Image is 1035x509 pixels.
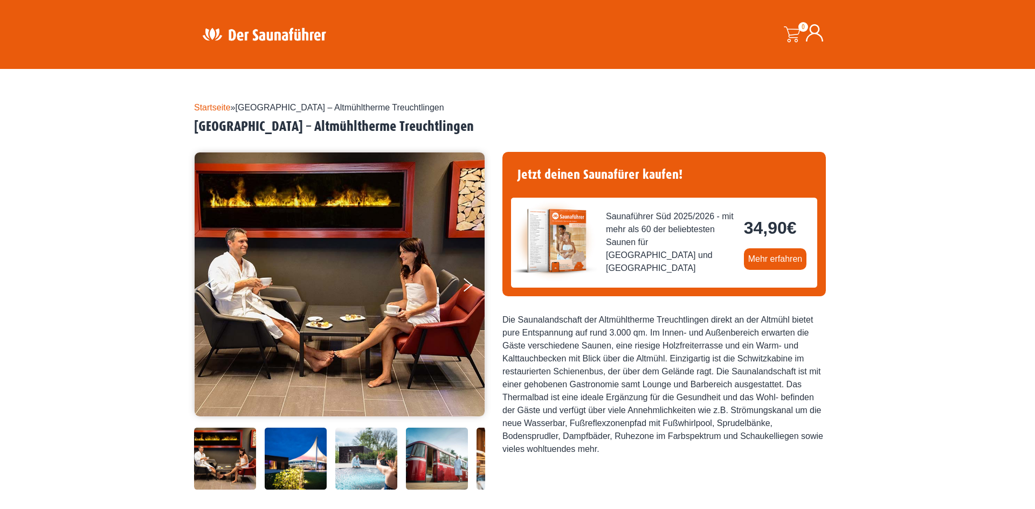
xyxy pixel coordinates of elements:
[511,161,817,189] h4: Jetzt deinen Saunafürer kaufen!
[511,198,597,284] img: der-saunafuehrer-2025-sued.jpg
[236,103,444,112] span: [GEOGRAPHIC_DATA] – Altmühltherme Treuchtlingen
[787,218,797,238] span: €
[606,210,735,275] span: Saunaführer Süd 2025/2026 - mit mehr als 60 der beliebtesten Saunen für [GEOGRAPHIC_DATA] und [GE...
[744,248,807,270] a: Mehr erfahren
[744,218,797,238] bdi: 34,90
[205,274,232,301] button: Previous
[798,22,808,32] span: 0
[194,103,444,112] span: »
[194,118,841,135] h2: [GEOGRAPHIC_DATA] – Altmühltherme Treuchtlingen
[461,274,488,301] button: Next
[502,313,826,456] div: Die Saunalandschaft der Altmühltherme Treuchtlingen direkt an der Altmühl bietet pure Entspannung...
[194,103,231,112] a: Startseite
